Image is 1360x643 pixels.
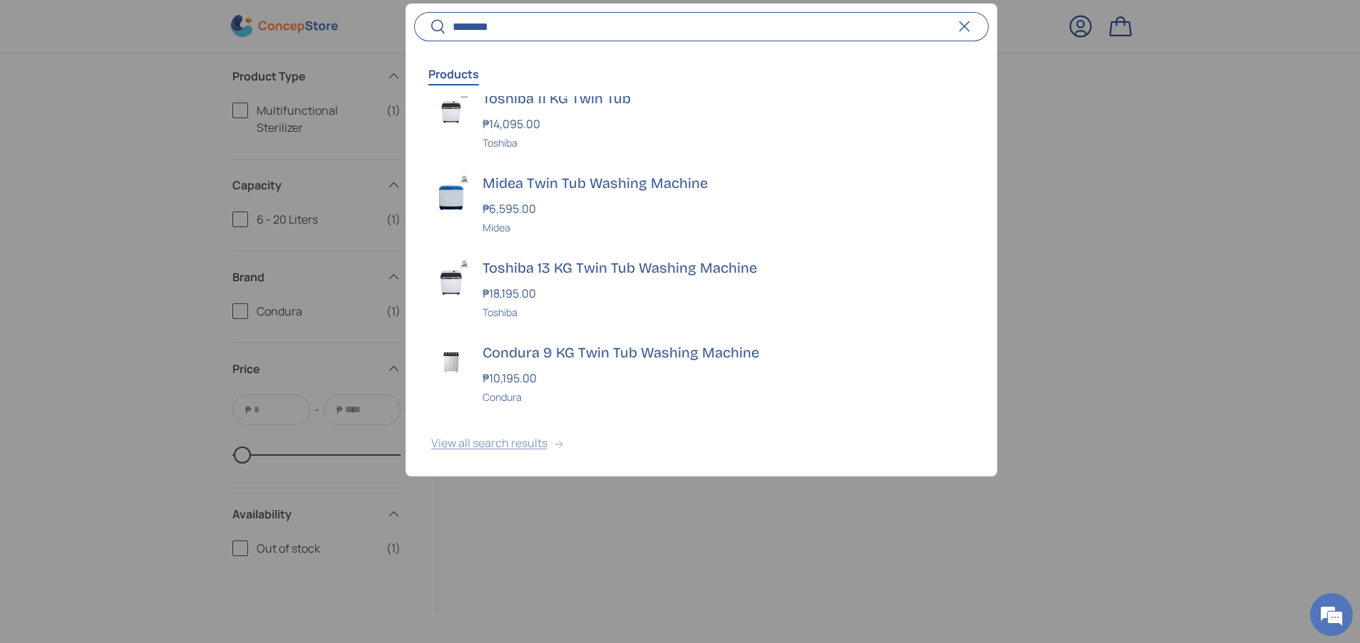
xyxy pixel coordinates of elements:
span: We're online! [83,179,197,323]
div: Condura [483,390,972,404]
a: Toshiba 13 KG Twin Tub Washing Machine ₱18,195.00 Toshiba [406,246,997,331]
h3: Toshiba 13 KG Twin Tub Washing Machine [483,258,972,278]
div: Toshiba [483,305,972,320]
h3: Condura 9 KG Twin Tub Washing Machine [483,343,972,362]
button: View all search results [406,417,997,476]
a: Midea Twin Tub Washing Machine ₱6,595.00 Midea [406,162,997,246]
img: condura-9-kilogram-twin-tub-washing-machine-full-front-view-concepstore [431,343,471,382]
div: Toshiba [483,135,972,150]
div: Midea [483,220,972,235]
button: Products [428,58,479,90]
strong: ₱18,195.00 [483,286,540,301]
div: Minimize live chat window [234,7,268,41]
strong: ₱10,195.00 [483,370,540,386]
a: Toshiba 11 KG Twin Tub ₱14,095.00 Toshiba [406,77,997,162]
h3: Midea Twin Tub Washing Machine [483,173,972,193]
textarea: Type your message and hit 'Enter' [7,389,272,439]
div: Chat with us now [74,80,239,98]
h3: Toshiba 11 KG Twin Tub [483,88,972,108]
strong: ₱14,095.00 [483,116,544,132]
a: condura-9-kilogram-twin-tub-washing-machine-full-front-view-concepstore Condura 9 KG Twin Tub Was... [406,331,997,416]
strong: ₱6,595.00 [483,201,540,216]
